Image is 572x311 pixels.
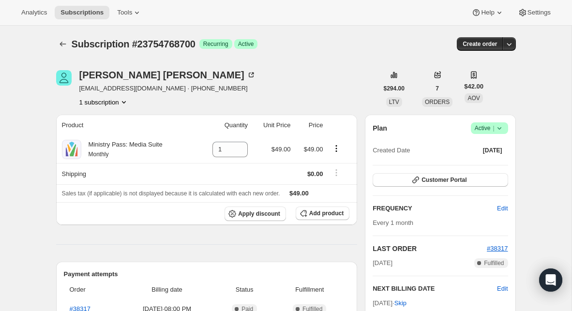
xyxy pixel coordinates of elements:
button: Shipping actions [329,167,344,178]
span: Settings [527,9,551,16]
span: Created Date [373,146,410,155]
span: $49.00 [271,146,291,153]
span: Analytics [21,9,47,16]
button: Help [466,6,510,19]
h2: NEXT BILLING DATE [373,284,497,294]
span: Every 1 month [373,219,413,226]
h2: Payment attempts [64,269,350,279]
span: Add product [309,209,344,217]
div: Open Intercom Messenger [539,268,562,292]
span: Active [475,123,504,133]
h2: Plan [373,123,387,133]
span: Fulfillment [275,285,344,295]
button: Settings [512,6,557,19]
span: Subscriptions [60,9,104,16]
div: [PERSON_NAME] [PERSON_NAME] [79,70,256,80]
th: Quantity [197,115,251,136]
div: Ministry Pass: Media Suite [81,140,163,159]
span: Calvin McBridge [56,70,72,86]
span: [DATE] · [373,299,406,307]
th: Shipping [56,163,198,184]
span: | [493,124,494,132]
button: Add product [296,207,349,220]
button: [DATE] [477,144,508,157]
a: #38317 [487,245,508,252]
span: [EMAIL_ADDRESS][DOMAIN_NAME] · [PHONE_NUMBER] [79,84,256,93]
button: Apply discount [225,207,286,221]
small: Monthly [89,151,109,158]
span: Create order [463,40,497,48]
h2: FREQUENCY [373,204,497,213]
span: Tools [117,9,132,16]
button: Edit [497,284,508,294]
span: Help [481,9,494,16]
img: product img [62,140,81,159]
span: AOV [467,95,480,102]
span: ORDERS [425,99,450,105]
span: Customer Portal [421,176,467,184]
th: Product [56,115,198,136]
span: Status [219,285,270,295]
th: Price [293,115,326,136]
th: Unit Price [251,115,293,136]
span: Fulfilled [484,259,504,267]
button: Analytics [15,6,53,19]
span: Apply discount [238,210,280,218]
th: Order [64,279,118,300]
span: Subscription #23754768700 [72,39,196,49]
span: 7 [436,85,439,92]
button: Subscriptions [55,6,109,19]
span: $42.00 [464,82,483,91]
button: Create order [457,37,503,51]
span: $0.00 [307,170,323,178]
h2: LAST ORDER [373,244,487,253]
span: LTV [389,99,399,105]
span: Recurring [203,40,228,48]
button: Customer Portal [373,173,508,187]
button: Product actions [79,97,129,107]
button: Skip [389,296,412,311]
button: Product actions [329,143,344,154]
span: Edit [497,204,508,213]
span: [DATE] [483,147,502,154]
button: Tools [111,6,148,19]
span: $49.00 [289,190,309,197]
span: Sales tax (if applicable) is not displayed because it is calculated with each new order. [62,190,280,197]
button: Edit [491,201,513,216]
span: $294.00 [384,85,405,92]
button: #38317 [487,244,508,253]
span: $49.00 [304,146,323,153]
button: $294.00 [378,82,410,95]
span: Billing date [120,285,213,295]
span: Skip [394,298,406,308]
span: [DATE] [373,258,392,268]
button: 7 [430,82,445,95]
button: Subscriptions [56,37,70,51]
span: Active [238,40,254,48]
